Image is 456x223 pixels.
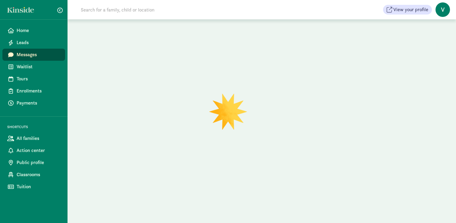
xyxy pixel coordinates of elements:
[17,27,60,34] span: Home
[2,73,65,85] a: Tours
[17,171,60,178] span: Classrooms
[2,49,65,61] a: Messages
[436,2,450,17] span: V
[17,51,60,58] span: Messages
[2,97,65,109] a: Payments
[393,6,428,13] span: View your profile
[17,63,60,70] span: Waitlist
[2,24,65,37] a: Home
[17,87,60,95] span: Enrollments
[17,135,60,142] span: All families
[383,5,432,15] button: View your profile
[17,147,60,154] span: Action center
[17,159,60,166] span: Public profile
[2,169,65,181] a: Classrooms
[77,4,246,16] input: Search for a family, child or location
[2,61,65,73] a: Waitlist
[17,75,60,82] span: Tours
[2,132,65,144] a: All families
[2,157,65,169] a: Public profile
[2,181,65,193] a: Tuition
[2,144,65,157] a: Action center
[2,85,65,97] a: Enrollments
[17,183,60,190] span: Tuition
[17,39,60,46] span: Leads
[17,99,60,107] span: Payments
[2,37,65,49] a: Leads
